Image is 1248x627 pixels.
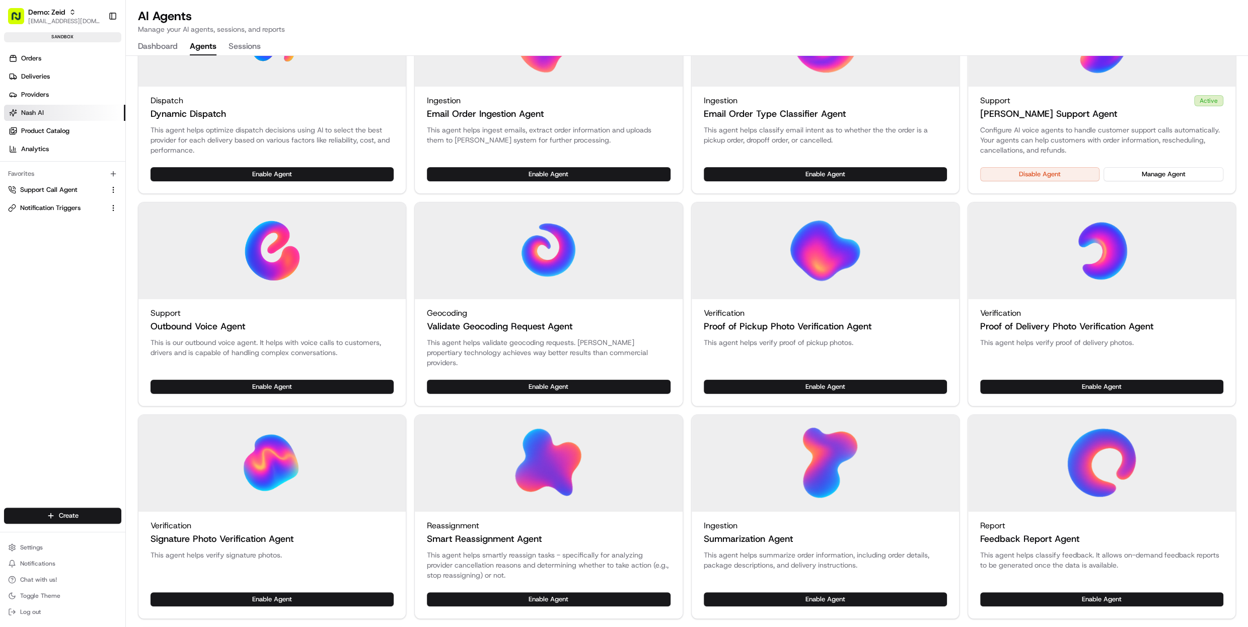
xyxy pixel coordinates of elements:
[20,185,78,194] span: Support Call Agent
[4,123,125,139] a: Product Catalog
[4,605,121,619] button: Log out
[1065,215,1138,287] img: Proof of Delivery Photo Verification Agent
[20,576,57,584] span: Chat with us!
[151,95,394,107] div: Dispatch
[4,141,125,157] a: Analytics
[10,96,28,114] img: 1736555255976-a54dd68f-1ca7-489b-9aae-adbdc363a1c4
[151,550,394,560] p: This agent helps verify signature photos.
[20,560,55,568] span: Notifications
[34,106,127,114] div: We're available if you need us!
[4,4,104,28] button: Demo: Zeid[EMAIL_ADDRESS][DOMAIN_NAME]
[980,307,1223,319] div: Verification
[10,147,18,155] div: 📗
[138,24,285,34] p: Manage your AI agents, sessions, and reports
[138,38,178,55] button: Dashboard
[8,185,105,194] a: Support Call Agent
[427,592,670,606] button: Enable Agent
[704,550,947,570] p: This agent helps summarize order information, including order details, package descriptions, and ...
[85,147,93,155] div: 💻
[789,215,861,287] img: Proof of Pickup Photo Verification Agent
[704,319,871,333] h3: Proof of Pickup Photo Verification Agent
[190,38,216,55] button: Agents
[10,40,183,56] p: Welcome 👋
[427,167,670,181] button: Enable Agent
[980,95,1223,107] div: Support
[151,380,394,394] button: Enable Agent
[427,520,670,532] div: Reassignment
[1104,167,1223,181] button: Manage Agent
[704,95,947,107] div: Ingestion
[20,543,43,551] span: Settings
[151,107,226,121] h3: Dynamic Dispatch
[4,50,125,66] a: Orders
[151,520,394,532] div: Verification
[427,307,670,319] div: Geocoding
[71,170,122,178] a: Powered byPylon
[427,532,542,546] h3: Smart Reassignment Agent
[4,166,121,182] div: Favorites
[512,427,585,500] img: Smart Reassignment Agent
[100,170,122,178] span: Pylon
[704,520,947,532] div: Ingestion
[6,142,81,160] a: 📗Knowledge Base
[21,54,41,63] span: Orders
[427,107,544,121] h3: Email Order Ingestion Agent
[28,17,100,25] button: [EMAIL_ADDRESS][DOMAIN_NAME]
[21,72,50,81] span: Deliveries
[980,107,1117,121] h3: [PERSON_NAME] Support Agent
[151,125,394,155] p: This agent helps optimize dispatch decisions using AI to select the best provider for each delive...
[151,319,245,333] h3: Outbound Voice Agent
[21,90,49,99] span: Providers
[8,203,105,213] a: Notification Triggers
[20,203,81,213] span: Notification Triggers
[151,307,394,319] div: Support
[1194,95,1223,106] div: Active
[59,511,79,520] span: Create
[980,167,1100,181] button: Disable Agent
[20,608,41,616] span: Log out
[789,427,861,500] img: Summarization Agent
[4,508,121,524] button: Create
[34,96,165,106] div: Start new chat
[28,7,65,17] button: Demo: Zeid
[704,337,947,347] p: This agent helps verify proof of pickup photos.
[4,540,121,554] button: Settings
[21,126,69,135] span: Product Catalog
[138,8,285,24] h1: AI Agents
[704,167,947,181] button: Enable Agent
[26,64,166,75] input: Clear
[4,32,121,42] div: sandbox
[1065,427,1138,500] img: Feedback Report Agent
[95,146,162,156] span: API Documentation
[10,10,30,30] img: Nash
[980,592,1223,606] button: Enable Agent
[81,142,166,160] a: 💻API Documentation
[980,550,1223,570] p: This agent helps classify feedback. It allows on-demand feedback reports to be generated once the...
[151,167,394,181] button: Enable Agent
[229,38,261,55] button: Sessions
[151,592,394,606] button: Enable Agent
[4,182,121,198] button: Support Call Agent
[427,337,670,368] p: This agent helps validate geocoding requests. [PERSON_NAME] propertiary technology achieves way b...
[171,99,183,111] button: Start new chat
[21,145,49,154] span: Analytics
[704,380,947,394] button: Enable Agent
[704,125,947,145] p: This agent helps classify email intent as to whether the the order is a pickup order, dropoff ord...
[21,108,44,117] span: Nash AI
[20,592,60,600] span: Toggle Theme
[980,337,1223,347] p: This agent helps verify proof of delivery photos.
[427,319,572,333] h3: Validate Geocoding Request Agent
[427,380,670,394] button: Enable Agent
[4,68,125,85] a: Deliveries
[236,215,309,287] img: Outbound Voice Agent
[427,125,670,145] p: This agent helps ingest emails, extract order information and uploads them to [PERSON_NAME] syste...
[704,592,947,606] button: Enable Agent
[980,532,1079,546] h3: Feedback Report Agent
[4,200,121,216] button: Notification Triggers
[704,307,947,319] div: Verification
[20,146,77,156] span: Knowledge Base
[704,107,846,121] h3: Email Order Type Classifier Agent
[151,337,394,358] p: This is our outbound voice agent. It helps with voice calls to customers, drivers and is capable ...
[4,589,121,603] button: Toggle Theme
